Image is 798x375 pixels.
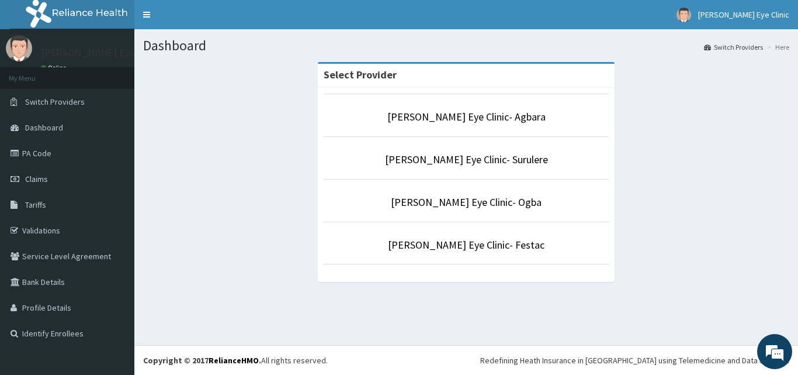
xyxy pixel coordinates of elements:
li: Here [764,42,789,52]
a: Switch Providers [704,42,763,52]
textarea: Type your message and hit 'Enter' [6,250,223,291]
strong: Copyright © 2017 . [143,355,261,366]
div: Minimize live chat window [192,6,220,34]
span: [PERSON_NAME] Eye Clinic [698,9,789,20]
span: Switch Providers [25,97,85,107]
span: We're online! [68,113,161,231]
a: [PERSON_NAME] Eye Clinic- Ogba [391,195,542,209]
span: Claims [25,174,48,184]
h1: Dashboard [143,38,789,53]
p: [PERSON_NAME] Eye [41,47,136,58]
a: [PERSON_NAME] Eye Clinic- Agbara [387,110,546,123]
a: [PERSON_NAME] Eye Clinic- Surulere [385,153,548,166]
img: d_794563401_company_1708531726252_794563401 [22,59,47,88]
div: Redefining Heath Insurance in [GEOGRAPHIC_DATA] using Telemedicine and Data Science! [480,355,789,366]
span: Dashboard [25,122,63,133]
strong: Select Provider [324,68,397,81]
img: User Image [6,35,32,61]
div: Chat with us now [61,66,196,81]
a: [PERSON_NAME] Eye Clinic- Festac [388,238,544,252]
a: Online [41,64,69,72]
span: Tariffs [25,199,46,210]
a: RelianceHMO [209,355,259,366]
footer: All rights reserved. [134,345,798,375]
img: User Image [676,8,691,22]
